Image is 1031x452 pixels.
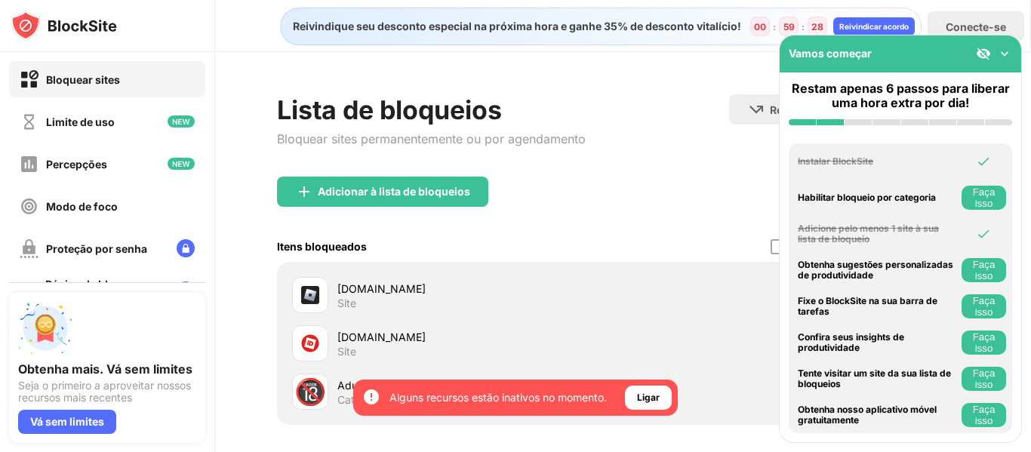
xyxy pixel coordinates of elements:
font: Adulto [337,379,370,392]
img: insights-off.svg [20,155,38,174]
font: Instalar BlockSite [798,155,873,167]
font: Adicione pelo menos 1 site à sua lista de bloqueio [798,223,939,244]
button: Faça isso [962,258,1006,282]
button: Faça isso [962,367,1006,391]
font: Obtenha sugestões personalizadas de produtividade [798,259,953,281]
font: Faça isso [973,367,996,390]
font: : [773,21,776,32]
font: Faça isso [973,186,996,209]
img: new-icon.svg [168,115,195,128]
font: Percepções [46,158,107,171]
font: Fixe o BlockSite na sua barra de tarefas [798,295,937,317]
img: favicons [301,334,319,352]
button: Faça isso [962,403,1006,427]
img: block-on.svg [20,70,38,89]
font: Faça isso [973,295,996,318]
img: omni-check.svg [976,154,991,169]
font: Redirecionar [770,103,836,116]
img: lock-menu.svg [177,281,195,300]
font: 00 [754,21,766,32]
img: lock-menu.svg [177,239,195,257]
font: Habilitar bloqueio por categoria [798,192,936,203]
font: Site [337,297,356,309]
font: 28 [811,21,823,32]
font: Reivindique seu desconto especial na próxima hora e ganhe 35% de desconto vitalício! [293,20,741,32]
img: time-usage-off.svg [20,112,38,131]
font: Faça isso [973,331,996,354]
font: Vá sem limites [30,415,104,428]
font: Tente visitar um site da sua lista de bloqueios [798,367,951,389]
button: Faça isso [962,186,1006,210]
font: Lista de bloqueios [277,94,502,125]
font: Página de bloco personalizada [45,278,128,303]
font: Faça isso [973,259,996,281]
font: Bloquear sites permanentemente ou por agendamento [277,131,586,146]
font: Obtenha mais. Vá sem limites [18,361,192,377]
font: Proteção por senha [46,242,147,255]
font: Categoria [337,393,386,406]
font: Limite de uso [46,115,115,128]
font: Alguns recursos estão inativos no momento. [389,391,607,404]
img: omni-check.svg [976,226,991,241]
font: [DOMAIN_NAME] [337,331,426,343]
font: Modo de foco [46,200,118,213]
img: push-unlimited.svg [18,301,72,355]
font: : [802,21,805,32]
img: favicons [301,286,319,304]
font: Adicionar à lista de bloqueios [318,185,470,198]
font: Itens bloqueados [277,240,367,253]
button: Faça isso [962,331,1006,355]
font: Restam apenas 6 passos para liberar uma hora extra por dia! [792,81,1010,110]
font: Confira seus insights de produtividade [798,331,904,353]
button: Faça isso [962,294,1006,318]
img: password-protection-off.svg [20,239,38,258]
font: Reivindicar acordo [839,22,909,31]
font: Conecte-se [946,20,1006,33]
img: focus-off.svg [20,197,38,216]
img: new-icon.svg [168,158,195,170]
img: error-circle-white.svg [362,388,380,406]
img: eye-not-visible.svg [976,46,991,61]
font: Seja o primeiro a aproveitar nossos recursos mais recentes [18,379,191,404]
font: Site [337,345,356,358]
img: logo-blocksite.svg [11,11,117,41]
font: Faça isso [973,404,996,426]
font: Ligar [637,392,660,403]
font: [DOMAIN_NAME] [337,282,426,295]
font: Vamos começar [789,47,872,60]
font: 🔞 [294,376,326,407]
img: customize-block-page-off.svg [20,281,38,300]
img: omni-setup-toggle.svg [997,46,1012,61]
font: Bloquear sites [46,73,120,86]
font: Obtenha nosso aplicativo móvel gratuitamente [798,404,937,426]
font: 59 [783,21,795,32]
